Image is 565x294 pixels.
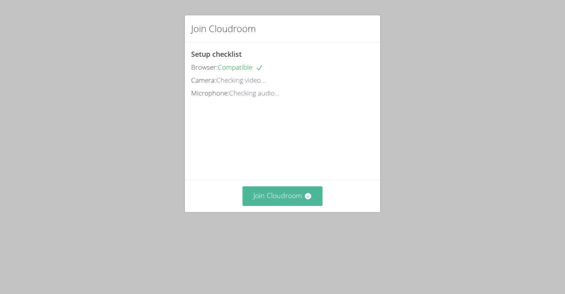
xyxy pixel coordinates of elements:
span: Microphone: [191,88,229,97]
button: Join Cloudroom [242,186,323,206]
span: Browser: [191,63,218,72]
h2: Join Cloudroom [191,22,256,36]
span: Camera: [191,76,216,85]
span: Compatible [218,63,263,72]
span: Checking video... [216,76,266,85]
span: Setup checklist [191,49,242,59]
span: Checking audio... [229,88,279,97]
